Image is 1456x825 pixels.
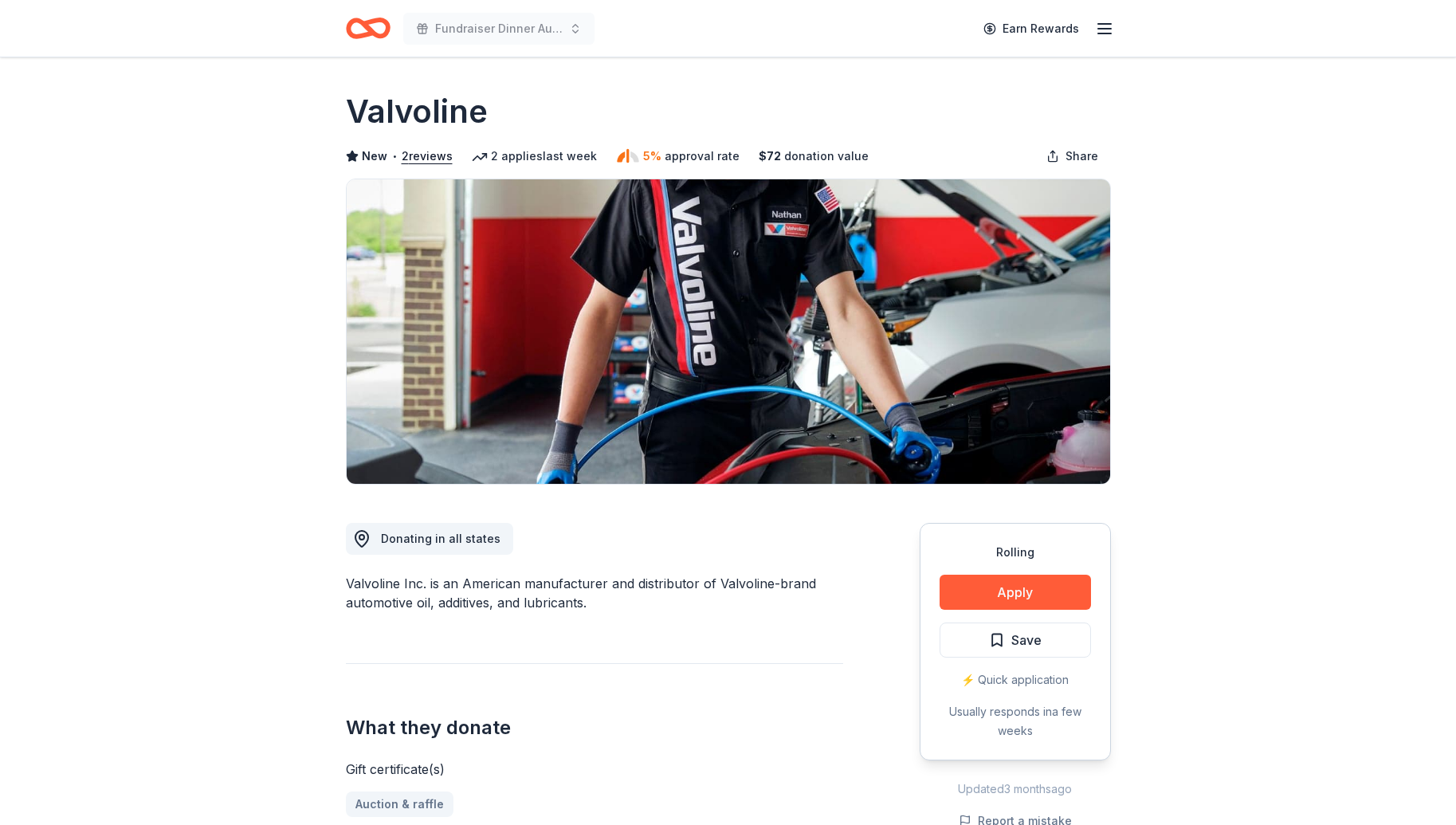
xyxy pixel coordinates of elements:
span: • [391,150,397,163]
span: New [362,147,387,166]
button: Share [1034,140,1111,172]
span: 5% [643,147,661,166]
span: donation value [784,147,869,166]
div: Usually responds in a few weeks [940,702,1091,741]
span: Save [1011,630,1042,650]
div: ⚡️ Quick application [940,670,1091,689]
span: Donating in all states [381,532,500,545]
a: Auction & raffle [346,792,453,817]
div: Updated 3 months ago [920,780,1111,799]
button: Apply [940,575,1091,610]
button: Save [940,623,1091,658]
span: Fundraiser Dinner Auction & Raffle [435,19,563,38]
span: $ 72 [759,147,781,166]
img: Image for Valvoline [347,179,1110,484]
span: Share [1066,147,1098,166]
a: Home [346,10,390,47]
button: Fundraiser Dinner Auction & Raffle [403,13,595,45]
h1: Valvoline [346,89,488,134]
div: Valvoline Inc. is an American manufacturer and distributor of Valvoline-brand automotive oil, add... [346,574,843,612]
button: 2reviews [402,147,453,166]
div: Gift certificate(s) [346,760,843,779]
div: 2 applies last week [472,147,597,166]
div: Rolling [940,543,1091,562]
a: Earn Rewards [974,14,1089,43]
h2: What they donate [346,715,843,741]
span: approval rate [665,147,740,166]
